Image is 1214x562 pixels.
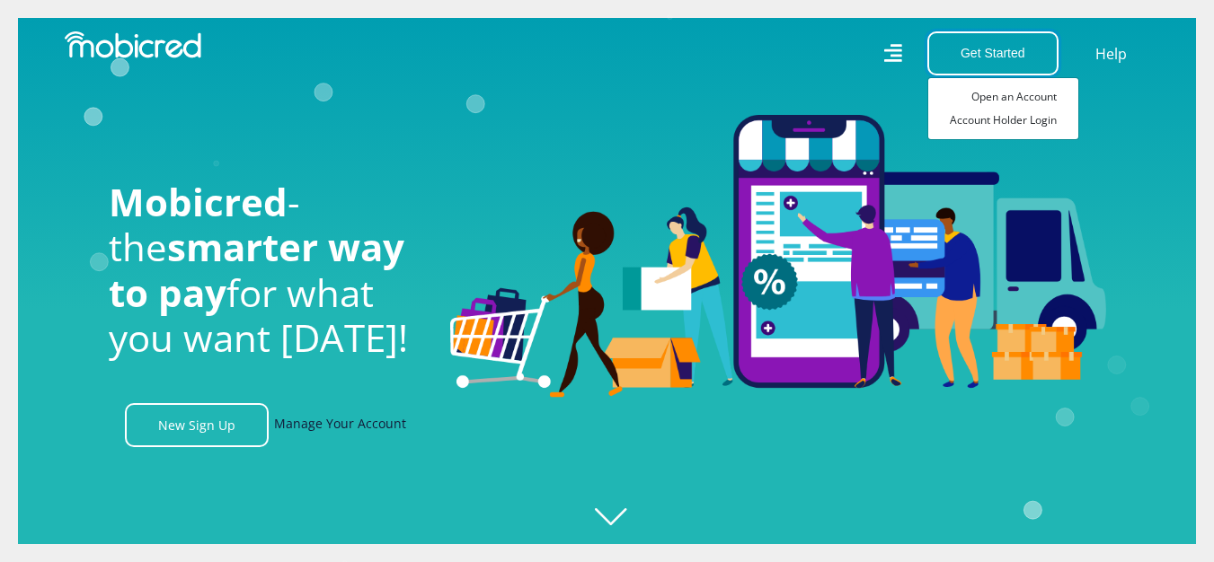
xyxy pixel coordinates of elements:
a: Help [1094,42,1128,66]
a: Manage Your Account [274,403,406,447]
span: smarter way to pay [109,221,404,317]
button: Get Started [927,31,1059,75]
span: Mobicred [109,176,288,227]
img: Mobicred [65,31,201,58]
img: Welcome to Mobicred [450,115,1106,399]
a: Account Holder Login [928,109,1078,132]
a: New Sign Up [125,403,269,447]
h1: - the for what you want [DATE]! [109,180,423,361]
a: Open an Account [928,85,1078,109]
div: Get Started [927,77,1079,140]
